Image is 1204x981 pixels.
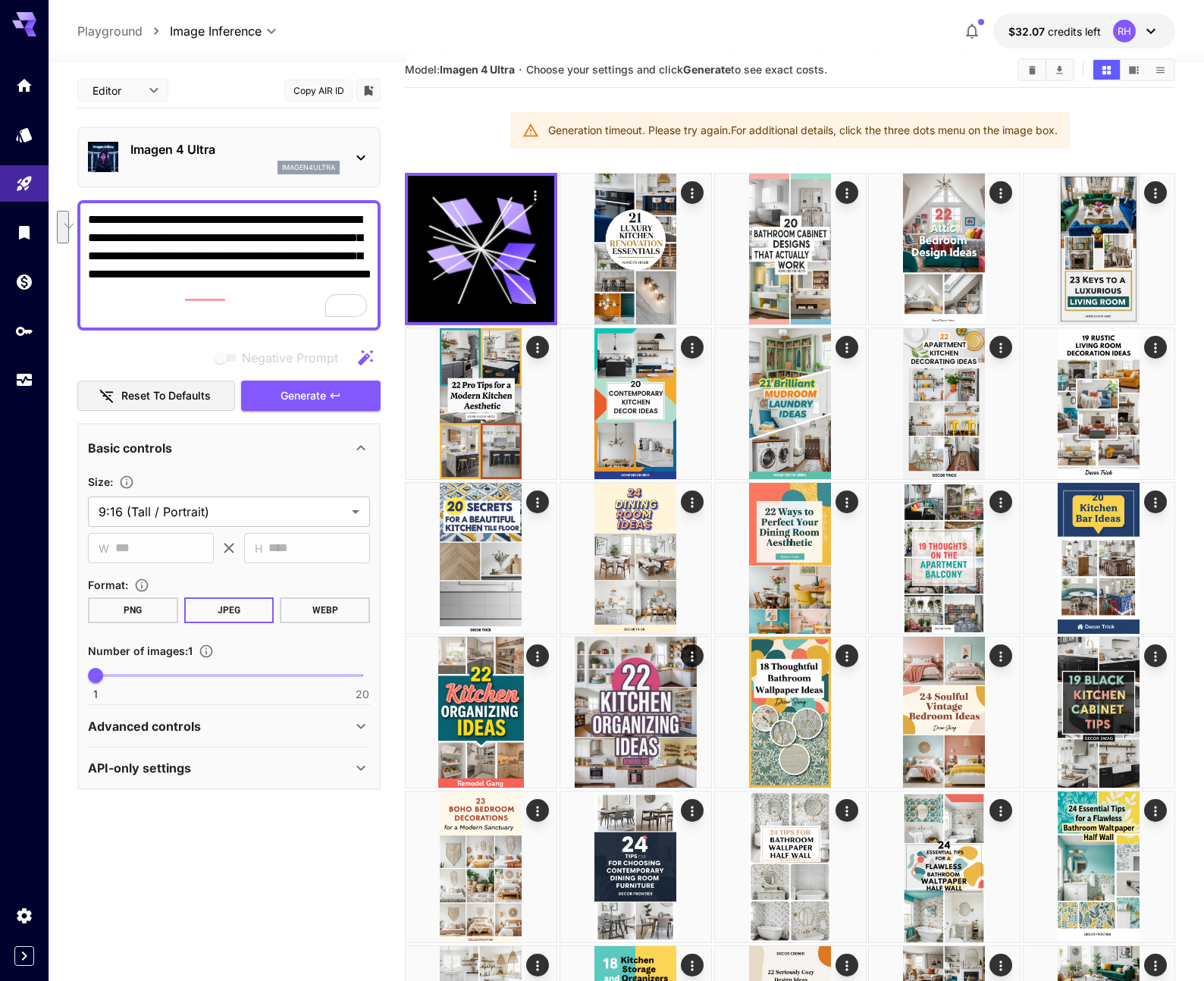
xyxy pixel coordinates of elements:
span: Editor [92,83,140,99]
div: API-only settings [88,750,370,786]
div: Clear ImagesDownload All [1017,58,1074,81]
span: Negative prompts are not compatible with the selected model. [212,348,350,367]
div: Actions [1144,336,1167,359]
div: Models [15,125,33,144]
div: Playground [15,174,33,193]
div: Actions [526,954,549,976]
div: Actions [681,336,704,359]
img: 9k= [1024,791,1174,942]
button: Show images in list view [1147,60,1174,80]
span: Size : [88,475,113,488]
p: API-only settings [88,759,191,777]
div: Actions [526,644,549,667]
span: 1 [93,687,98,702]
div: Actions [681,799,704,822]
div: Actions [1144,181,1167,204]
div: Actions [989,954,1012,976]
img: Z [715,791,866,942]
span: credits left [1048,25,1101,38]
img: Z [715,328,866,479]
div: Actions [681,490,704,513]
span: H [255,540,262,557]
div: Actions [835,954,858,976]
div: Actions [681,954,704,976]
button: $32.07484RH [993,14,1175,49]
p: Basic controls [88,439,172,457]
button: Add to library [362,81,375,99]
div: Actions [835,490,858,513]
a: Playground [77,22,143,40]
button: Specify how many images to generate in a single request. Each image generation will be charged se... [193,644,220,659]
button: Download All [1046,60,1073,80]
div: Actions [989,336,1012,359]
span: Image Inference [170,22,262,40]
div: Library [15,223,33,242]
span: Format : [88,578,128,591]
span: Choose your settings and click to see exact costs. [526,63,827,76]
button: Copy AIR ID [284,80,353,102]
button: Clear Images [1019,60,1046,80]
div: Actions [526,799,549,822]
div: Actions [1144,490,1167,513]
img: Z [1024,328,1174,479]
div: Generation timeout. Please try again. For additional details, click the three dots menu on the im... [548,117,1058,144]
button: Show images in video view [1121,60,1147,80]
img: 9k= [869,483,1020,634]
button: Generate [241,381,381,412]
p: Advanced controls [88,717,201,735]
p: · [519,61,522,79]
button: PNG [88,597,178,623]
div: Home [15,76,33,95]
span: 9:16 (Tall / Portrait) [99,503,346,521]
img: 2Q== [1024,174,1174,324]
div: Actions [526,490,549,513]
img: 2Q== [560,174,711,324]
img: 9k= [715,637,866,788]
div: Advanced controls [88,708,370,744]
button: Expand sidebar [14,946,34,966]
div: Actions [681,644,704,667]
p: Imagen 4 Ultra [130,140,340,158]
span: Generate [281,387,326,406]
img: 9k= [406,328,557,479]
button: Show images in grid view [1093,60,1120,80]
div: $32.07484 [1008,24,1101,39]
div: Wallet [15,272,33,291]
div: Basic controls [88,430,370,466]
div: API Keys [15,321,33,340]
b: Imagen 4 Ultra [440,63,515,76]
b: Generate [683,63,731,76]
span: $32.07 [1008,25,1048,38]
div: Actions [1144,954,1167,976]
div: Actions [835,644,858,667]
img: 9k= [869,174,1020,324]
img: Z [1024,483,1174,634]
img: 9k= [406,483,557,634]
div: Imagen 4 Ultraimagen4ultra [88,134,370,180]
span: Number of images : 1 [88,644,193,657]
div: Actions [989,490,1012,513]
div: Actions [1144,799,1167,822]
img: Z [406,791,557,942]
textarea: To enrich screen reader interactions, please activate Accessibility in Grammarly extension settings [88,211,370,320]
div: Actions [524,183,547,206]
button: JPEG [184,597,274,623]
img: 2Q== [406,637,557,788]
div: RH [1113,20,1136,42]
img: 9k= [560,637,711,788]
img: 2Q== [869,791,1020,942]
img: 2Q== [715,483,866,634]
nav: breadcrumb [77,22,170,40]
img: 9k= [869,637,1020,788]
div: Actions [526,336,549,359]
img: Z [715,174,866,324]
p: imagen4ultra [282,162,335,173]
div: Actions [835,336,858,359]
div: Actions [835,799,858,822]
div: Actions [835,181,858,204]
div: Actions [989,799,1012,822]
img: 2Q== [560,791,711,942]
span: Model: [405,63,515,76]
img: 9k= [1024,637,1174,788]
